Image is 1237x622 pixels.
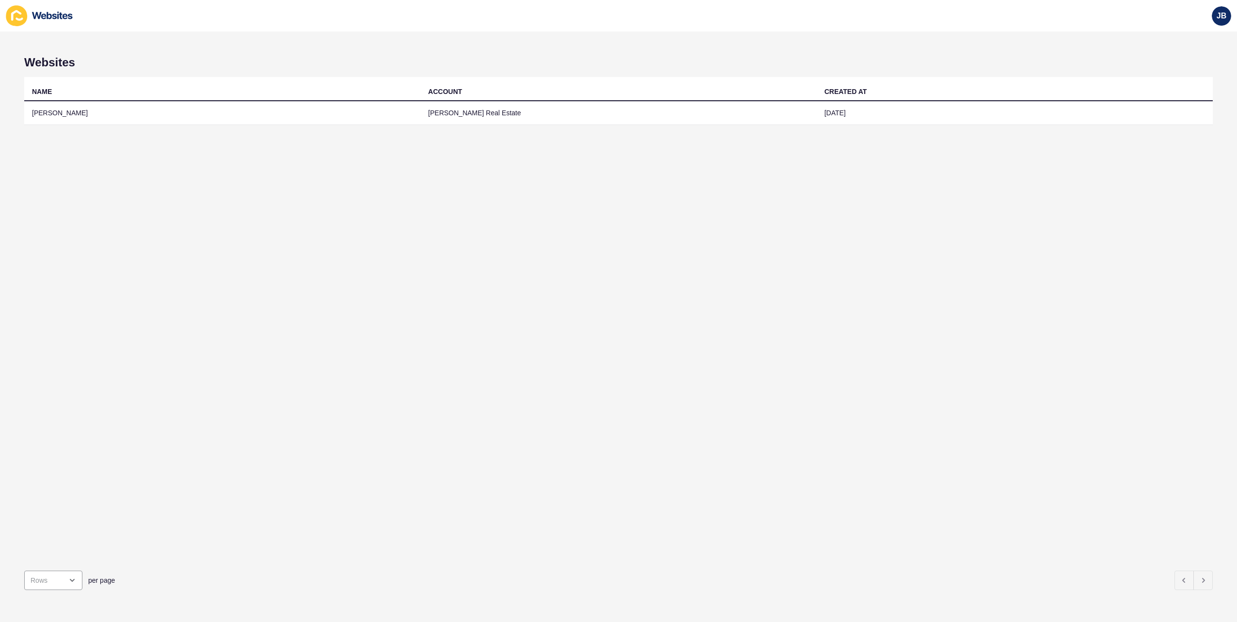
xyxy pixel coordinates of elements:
div: ACCOUNT [428,87,462,96]
div: CREATED AT [825,87,867,96]
span: per page [88,575,115,585]
td: [DATE] [817,101,1213,125]
div: open menu [24,571,82,590]
h1: Websites [24,56,1213,69]
td: [PERSON_NAME] Real Estate [420,101,816,125]
span: JB [1217,11,1226,21]
div: NAME [32,87,52,96]
td: [PERSON_NAME] [24,101,420,125]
